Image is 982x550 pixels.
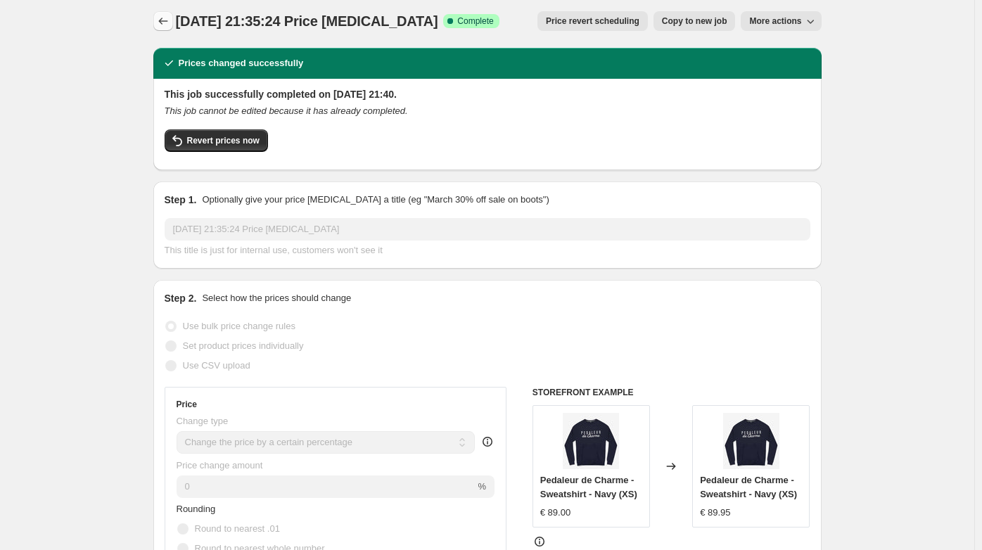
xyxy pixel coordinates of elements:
[537,11,648,31] button: Price revert scheduling
[202,193,549,207] p: Optionally give your price [MEDICAL_DATA] a title (eg "March 30% off sale on boots")
[700,475,797,499] span: Pedaleur de Charme - Sweatshirt - Navy (XS)
[165,87,810,101] h2: This job successfully completed on [DATE] 21:40.
[662,15,727,27] span: Copy to new job
[546,15,639,27] span: Price revert scheduling
[165,291,197,305] h2: Step 2.
[165,105,408,116] i: This job cannot be edited because it has already completed.
[480,435,495,449] div: help
[177,416,229,426] span: Change type
[478,481,486,492] span: %
[653,11,736,31] button: Copy to new job
[183,340,304,351] span: Set product prices individually
[165,129,268,152] button: Revert prices now
[177,399,197,410] h3: Price
[179,56,304,70] h2: Prices changed successfully
[457,15,493,27] span: Complete
[533,387,810,398] h6: STOREFRONT EXAMPLE
[165,245,383,255] span: This title is just for internal use, customers won't see it
[165,193,197,207] h2: Step 1.
[700,506,730,520] div: € 89.95
[749,15,801,27] span: More actions
[183,360,250,371] span: Use CSV upload
[177,504,216,514] span: Rounding
[176,13,438,29] span: [DATE] 21:35:24 Price [MEDICAL_DATA]
[165,218,810,241] input: 30% off holiday sale
[187,135,260,146] span: Revert prices now
[183,321,295,331] span: Use bulk price change rules
[202,291,351,305] p: Select how the prices should change
[153,11,173,31] button: Price change jobs
[563,413,619,469] img: La_Machine_Pedaleur_de_Charme_Navy_Sweatshirt_Flat_80x.jpg
[177,475,476,498] input: -15
[177,460,263,471] span: Price change amount
[540,475,637,499] span: Pedaleur de Charme - Sweatshirt - Navy (XS)
[195,523,280,534] span: Round to nearest .01
[741,11,821,31] button: More actions
[723,413,779,469] img: La_Machine_Pedaleur_de_Charme_Navy_Sweatshirt_Flat_80x.jpg
[540,506,570,520] div: € 89.00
